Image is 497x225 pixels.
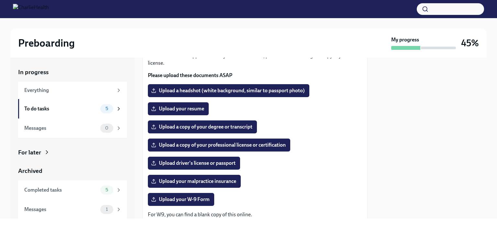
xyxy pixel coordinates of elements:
label: Upload your malpractice insurance [148,175,241,188]
span: 5 [102,106,112,111]
label: Upload driver's license or passport [148,157,240,170]
span: 1 [102,207,112,212]
a: In progress [18,68,127,76]
span: Upload your malpractice insurance [152,178,236,185]
strong: My progress [391,36,419,43]
span: Upload your W-9 Form [152,196,210,203]
img: CharlieHealth [13,4,49,14]
a: Everything [18,82,127,99]
p: For W9, you can find a blank copy of this online. [148,211,362,218]
span: Upload your resume [152,106,204,112]
div: Messages [24,125,98,132]
label: Upload your W-9 Form [148,193,214,206]
div: Messages [24,206,98,213]
span: Upload a copy of your degree or transcript [152,124,252,130]
div: Completed tasks [24,186,98,194]
a: For later [18,148,127,157]
h2: Preboarding [18,37,75,50]
a: To do tasks5 [18,99,127,118]
a: Messages0 [18,118,127,138]
label: Upload a headshot (white background, similar to passport photo) [148,84,309,97]
label: Upload a copy of your professional license or certification [148,139,290,152]
div: Everything [24,87,113,94]
strong: Please upload these documents ASAP [148,72,232,78]
h3: 45% [461,37,479,49]
label: Upload your resume [148,102,209,115]
span: 0 [101,126,112,130]
div: For later [18,148,41,157]
span: 5 [102,187,112,192]
a: Archived [18,167,127,175]
a: Messages1 [18,200,127,219]
a: Completed tasks5 [18,180,127,200]
span: Upload driver's license or passport [152,160,236,166]
span: Upload a copy of your professional license or certification [152,142,286,148]
label: Upload a copy of your degree or transcript [148,120,257,133]
span: Upload a headshot (white background, similar to passport photo) [152,87,305,94]
div: To do tasks [24,105,98,112]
